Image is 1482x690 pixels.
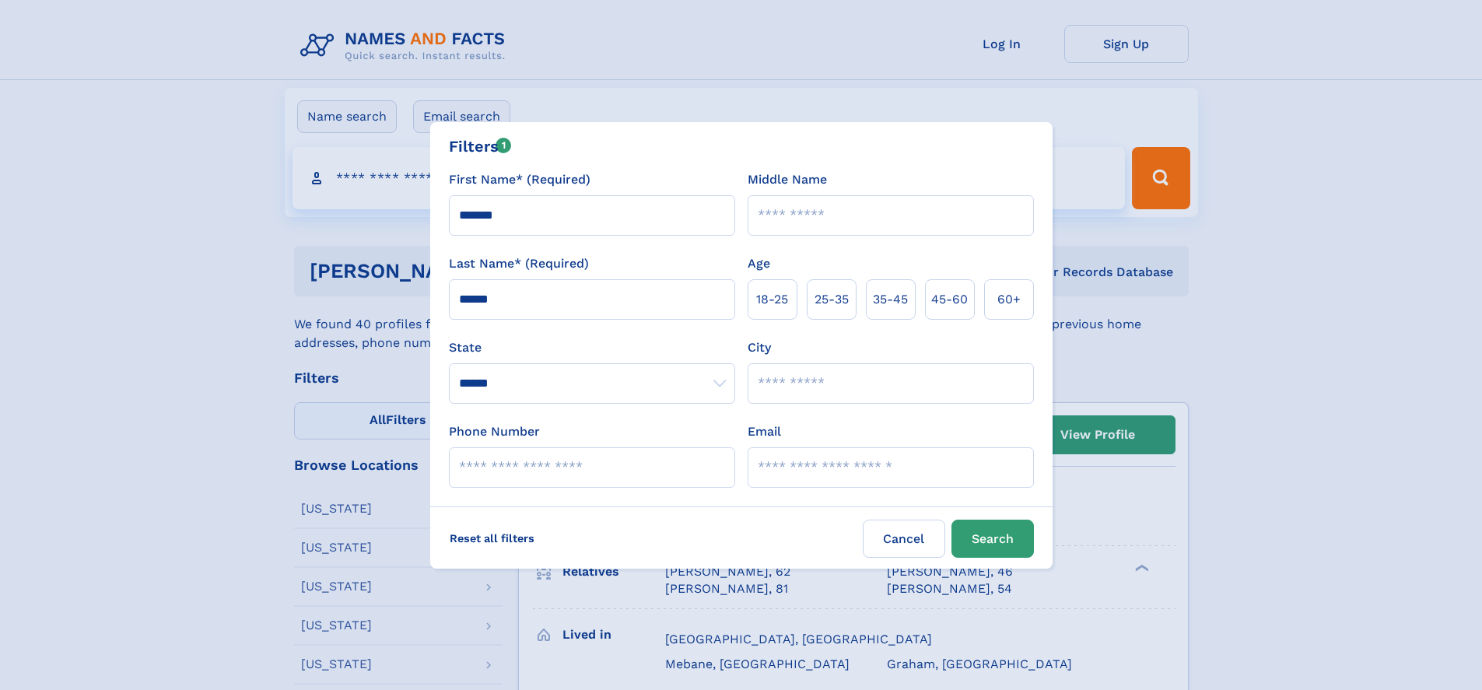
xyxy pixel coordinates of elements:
label: Email [748,422,781,441]
span: 45‑60 [931,290,968,309]
label: Age [748,254,770,273]
label: Middle Name [748,170,827,189]
label: First Name* (Required) [449,170,590,189]
span: 60+ [997,290,1021,309]
label: Reset all filters [440,520,545,557]
button: Search [951,520,1034,558]
div: Filters [449,135,512,158]
label: City [748,338,771,357]
label: Last Name* (Required) [449,254,589,273]
label: Cancel [863,520,945,558]
label: Phone Number [449,422,540,441]
span: 35‑45 [873,290,908,309]
span: 25‑35 [815,290,849,309]
span: 18‑25 [756,290,788,309]
label: State [449,338,735,357]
